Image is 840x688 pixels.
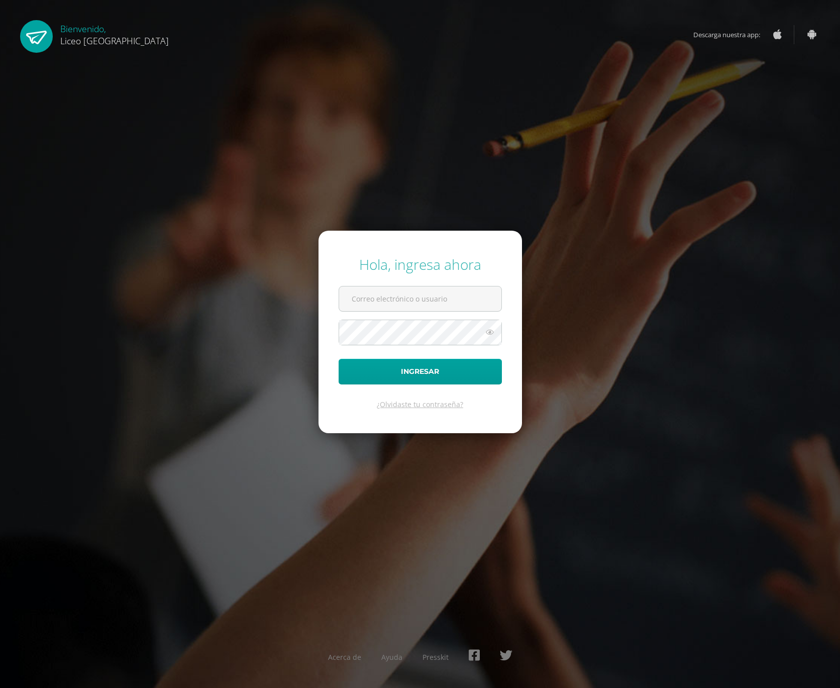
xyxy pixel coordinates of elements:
a: Acerca de [328,652,361,662]
a: Ayuda [381,652,402,662]
div: Hola, ingresa ahora [339,255,502,274]
div: Bienvenido, [60,20,169,47]
button: Ingresar [339,359,502,384]
a: ¿Olvidaste tu contraseña? [377,400,463,409]
span: Liceo [GEOGRAPHIC_DATA] [60,35,169,47]
span: Descarga nuestra app: [693,25,770,44]
input: Correo electrónico o usuario [339,286,501,311]
a: Presskit [423,652,449,662]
